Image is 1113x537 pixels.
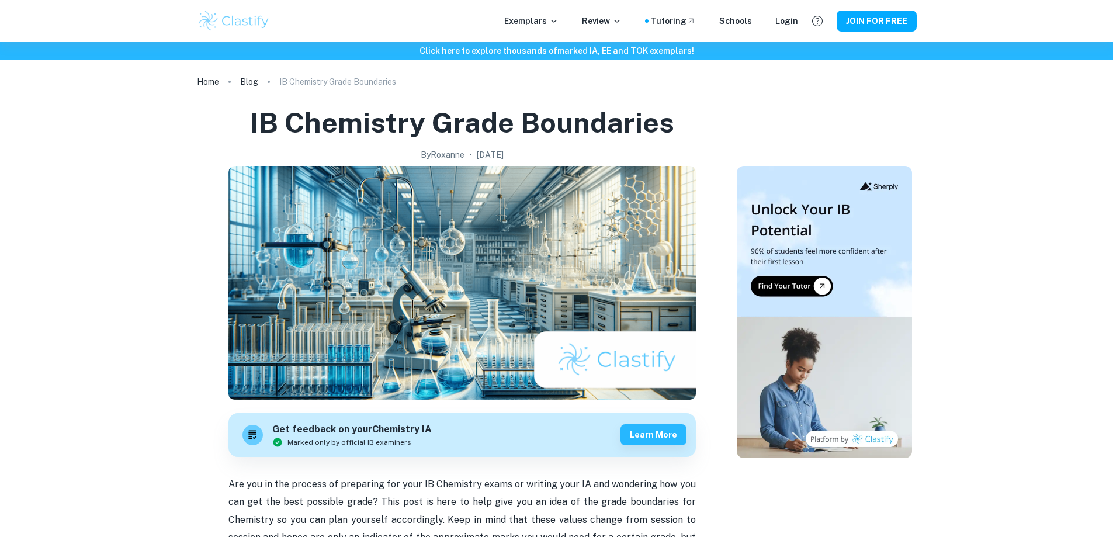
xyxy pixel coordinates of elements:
button: Help and Feedback [807,11,827,31]
p: IB Chemistry Grade Boundaries [279,75,396,88]
img: IB Chemistry Grade Boundaries cover image [228,166,696,400]
button: JOIN FOR FREE [837,11,917,32]
img: Clastify logo [197,9,271,33]
h6: Get feedback on your Chemistry IA [272,422,432,437]
a: Get feedback on yourChemistry IAMarked only by official IB examinersLearn more [228,413,696,457]
h2: By Roxanne [421,148,464,161]
button: Learn more [620,424,686,445]
h1: IB Chemistry Grade Boundaries [250,104,674,141]
a: Blog [240,74,258,90]
p: Exemplars [504,15,559,27]
p: • [469,148,472,161]
h6: Click here to explore thousands of marked IA, EE and TOK exemplars ! [2,44,1111,57]
p: Review [582,15,622,27]
h2: [DATE] [477,148,504,161]
span: Marked only by official IB examiners [287,437,411,448]
a: Tutoring [651,15,696,27]
a: Schools [719,15,752,27]
img: Thumbnail [737,166,912,458]
a: Home [197,74,219,90]
a: Login [775,15,798,27]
